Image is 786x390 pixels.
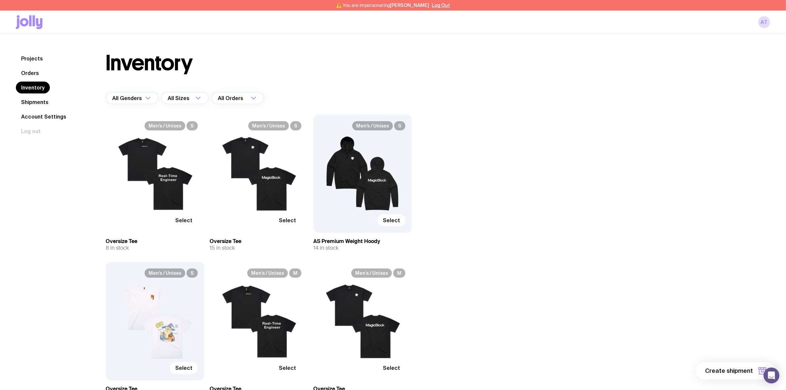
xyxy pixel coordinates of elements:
div: Search for option [161,92,209,104]
h3: Oversize Tee [210,238,308,245]
span: [PERSON_NAME] [390,3,429,8]
span: ⚠️ You are impersonating [336,3,429,8]
h3: AS Premium Weight Hoody [313,238,412,245]
span: Select [279,365,296,371]
span: Select [175,217,192,224]
span: Select [383,217,400,224]
a: AT [758,16,770,28]
span: Select [383,365,400,371]
button: Log out [16,125,46,137]
span: All Genders [112,92,143,104]
span: 15 in stock [210,245,235,251]
span: Men’s / Unisex [352,121,393,130]
div: Search for option [211,92,264,104]
span: S [394,121,405,130]
span: 14 in stock [313,245,338,251]
h1: Inventory [106,53,192,74]
div: Open Intercom Messenger [764,368,779,383]
button: Create shipment [696,362,775,379]
span: S [290,121,301,130]
span: 8 in stock [106,245,129,251]
span: All Sizes [168,92,191,104]
a: Account Settings [16,111,72,123]
a: Shipments [16,96,54,108]
a: Inventory [16,82,50,93]
h3: Oversize Tee [106,238,204,245]
span: Select [279,217,296,224]
span: S [187,121,198,130]
span: M [289,268,301,278]
button: Log Out [432,3,450,8]
span: Men’s / Unisex [145,121,185,130]
span: Men’s / Unisex [247,268,288,278]
input: Search for option [245,92,249,104]
div: Search for option [106,92,158,104]
a: Projects [16,53,48,64]
span: Select [175,365,192,371]
a: Orders [16,67,44,79]
span: Men’s / Unisex [351,268,392,278]
span: Men’s / Unisex [145,268,185,278]
span: Create shipment [705,367,753,375]
span: S [187,268,198,278]
span: All Orders [218,92,245,104]
span: Men’s / Unisex [248,121,289,130]
span: M [393,268,405,278]
input: Search for option [191,92,193,104]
